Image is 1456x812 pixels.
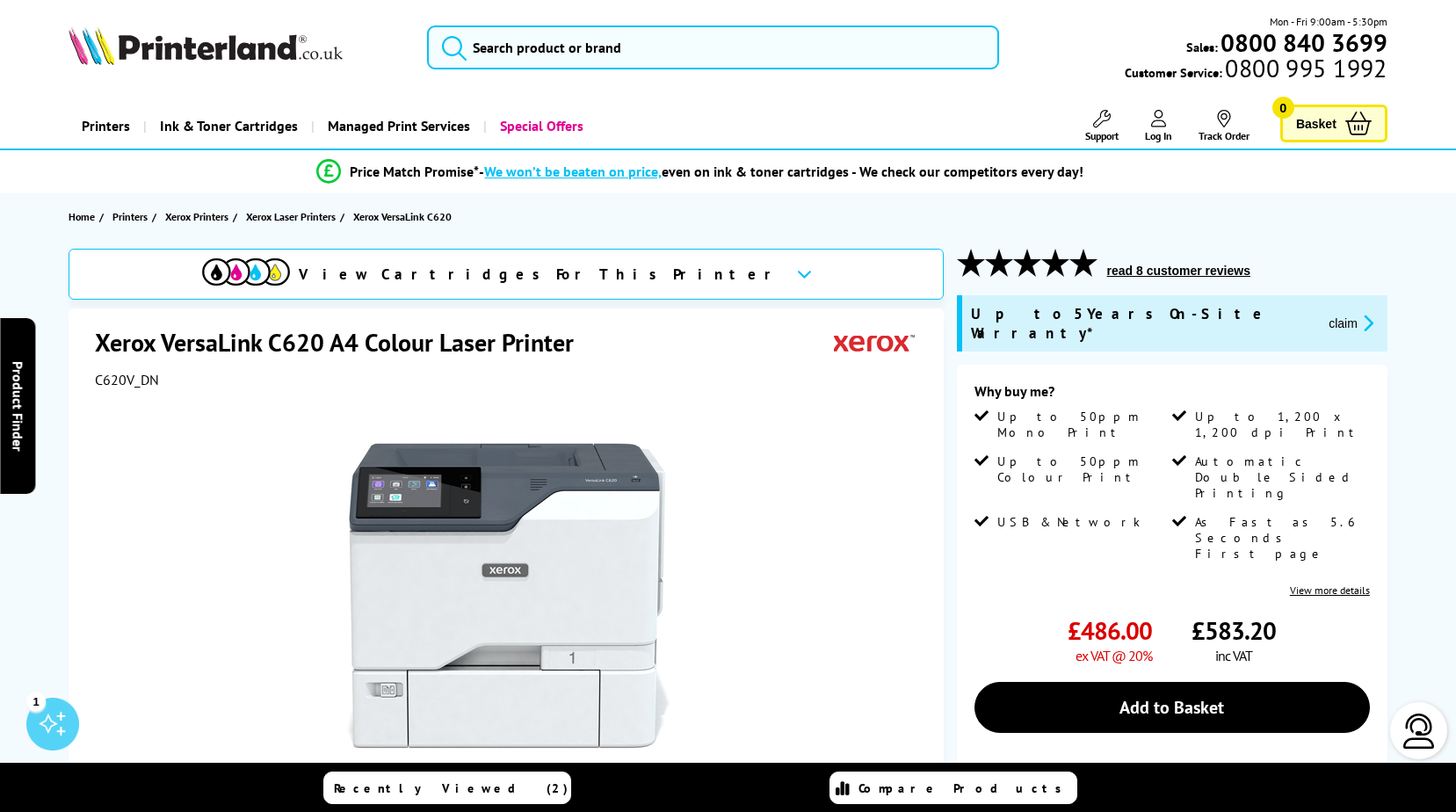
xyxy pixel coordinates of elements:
[997,514,1141,530] span: USB & Network
[971,304,1315,343] span: Up to 5 Years On-Site Warranty*
[69,207,99,226] a: Home
[1195,453,1366,501] span: Automatic Double Sided Printing
[974,682,1370,733] a: Add to Basket
[1195,409,1366,440] span: Up to 1,200 x 1,200 dpi Print
[95,371,159,388] span: C620V_DN
[1280,105,1387,142] a: Basket 0
[1199,110,1250,142] a: Track Order
[69,26,405,69] a: Printerland Logo
[1085,110,1119,142] a: Support
[1125,60,1387,81] span: Customer Service:
[350,163,479,180] span: Price Match Promise*
[1296,112,1336,135] span: Basket
[1076,647,1152,664] span: ex VAT @ 20%
[997,409,1169,440] span: Up to 50ppm Mono Print
[299,265,782,284] span: View Cartridges For This Printer
[1195,514,1366,562] span: As Fast as 5.6 Seconds First page
[834,326,915,359] img: Xerox
[1221,26,1387,59] b: 0800 840 3699
[202,258,290,286] img: cmyk-icon.svg
[1068,614,1152,647] span: £486.00
[1402,714,1437,749] img: user-headset-light.svg
[484,163,662,180] span: We won’t be beaten on price,
[858,780,1071,796] span: Compare Products
[336,424,680,768] img: Xerox VersaLink C620
[974,382,1370,409] div: Why buy me?
[1218,34,1387,51] a: 0800 840 3699
[246,207,340,226] a: Xerox Laser Printers
[1290,584,1370,597] a: View more details
[1145,110,1172,142] a: Log In
[95,326,591,359] h1: Xerox VersaLink C620 A4 Colour Laser Printer
[165,207,233,226] a: Xerox Printers
[997,453,1169,485] span: Up to 50ppm Colour Print
[143,104,311,149] a: Ink & Toner Cartridges
[479,163,1083,180] div: - even on ink & toner cartridges - We check our competitors every day!
[1215,647,1252,664] span: inc VAT
[427,25,1000,69] input: Search product or brand
[160,104,298,149] span: Ink & Toner Cartridges
[1186,39,1218,55] span: Sales:
[34,156,1367,187] li: modal_Promise
[1102,263,1256,279] button: read 8 customer reviews
[353,210,452,223] span: Xerox VersaLink C620
[26,692,46,711] div: 1
[323,772,571,804] a: Recently Viewed (2)
[1323,313,1379,333] button: promo-description
[1270,13,1387,30] span: Mon - Fri 9:00am - 5:30pm
[1192,614,1276,647] span: £583.20
[483,104,597,149] a: Special Offers
[246,207,336,226] span: Xerox Laser Printers
[334,780,569,796] span: Recently Viewed (2)
[311,104,483,149] a: Managed Print Services
[1222,60,1387,76] span: 0800 995 1992
[1085,129,1119,142] span: Support
[829,772,1077,804] a: Compare Products
[9,361,26,452] span: Product Finder
[1272,97,1294,119] span: 0
[69,26,343,65] img: Printerland Logo
[165,207,228,226] span: Xerox Printers
[1145,129,1172,142] span: Log In
[112,207,152,226] a: Printers
[69,104,143,149] a: Printers
[69,207,95,226] span: Home
[112,207,148,226] span: Printers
